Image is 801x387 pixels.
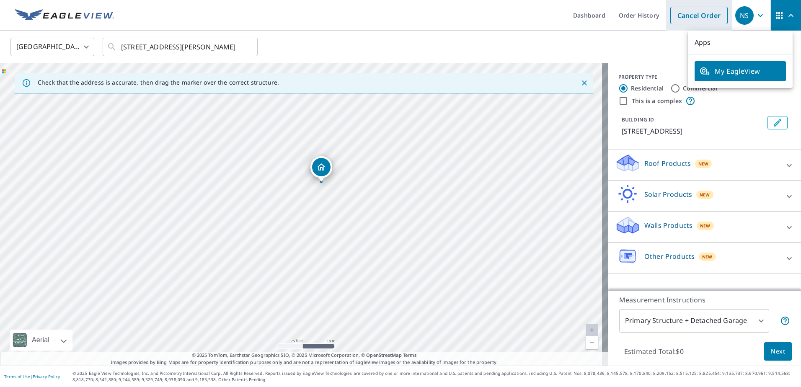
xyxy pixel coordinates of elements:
[615,184,794,208] div: Solar ProductsNew
[121,35,240,59] input: Search by address or latitude-longitude
[615,246,794,270] div: Other ProductsNew
[618,73,791,81] div: PROPERTY TYPE
[403,352,417,358] a: Terms
[615,153,794,177] div: Roof ProductsNew
[192,352,417,359] span: © 2025 TomTom, Earthstar Geographics SIO, © 2025 Microsoft Corporation, ©
[780,316,790,326] span: Your report will include the primary structure and a detached garage if one exists.
[38,79,279,86] p: Check that the address is accurate, then drag the marker over the correct structure.
[618,342,690,361] p: Estimated Total: $0
[10,35,94,59] div: [GEOGRAPHIC_DATA]
[698,160,709,167] span: New
[688,31,793,54] p: Apps
[764,342,792,361] button: Next
[622,126,764,136] p: [STREET_ADDRESS]
[15,9,114,22] img: EV Logo
[767,116,788,129] button: Edit building 1
[700,222,711,229] span: New
[366,352,401,358] a: OpenStreetMap
[632,97,682,105] label: This is a complex
[644,251,695,261] p: Other Products
[4,374,60,379] p: |
[700,66,781,76] span: My EagleView
[586,336,598,349] a: Current Level 20, Zoom Out
[700,191,710,198] span: New
[72,370,797,383] p: © 2025 Eagle View Technologies, Inc. and Pictometry International Corp. All Rights Reserved. Repo...
[10,330,72,351] div: Aerial
[771,346,785,357] span: Next
[310,156,332,182] div: Dropped pin, building 1, Residential property, 3139 Sanctuary Dr Clermont, FL 34714
[619,309,769,333] div: Primary Structure + Detached Garage
[622,116,654,123] p: BUILDING ID
[615,215,794,239] div: Walls ProductsNew
[644,189,692,199] p: Solar Products
[619,295,790,305] p: Measurement Instructions
[735,6,754,25] div: NS
[29,330,52,351] div: Aerial
[33,374,60,379] a: Privacy Policy
[683,84,718,93] label: Commercial
[702,253,713,260] span: New
[644,220,692,230] p: Walls Products
[670,7,728,24] a: Cancel Order
[586,324,598,336] a: Current Level 20, Zoom In Disabled
[579,77,590,88] button: Close
[644,158,691,168] p: Roof Products
[4,374,30,379] a: Terms of Use
[695,61,786,81] a: My EagleView
[631,84,664,93] label: Residential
